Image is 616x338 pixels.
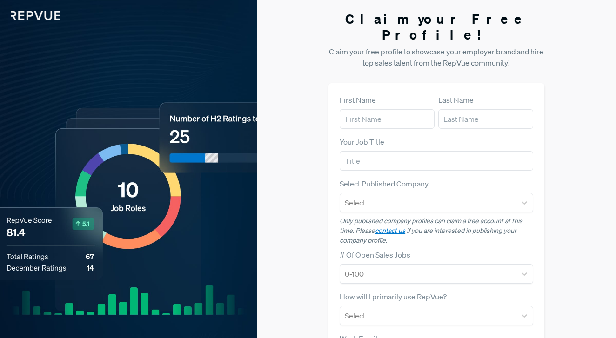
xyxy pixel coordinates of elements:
label: Last Name [438,94,474,106]
h3: Claim your Free Profile! [328,11,544,42]
a: contact us [375,226,405,235]
label: How will I primarily use RepVue? [340,291,447,302]
label: Your Job Title [340,136,384,147]
p: Only published company profiles can claim a free account at this time. Please if you are interest... [340,216,533,245]
input: Last Name [438,109,533,129]
p: Claim your free profile to showcase your employer brand and hire top sales talent from the RepVue... [328,46,544,68]
input: First Name [340,109,435,129]
input: Title [340,151,533,171]
label: First Name [340,94,376,106]
label: # Of Open Sales Jobs [340,249,410,260]
label: Select Published Company [340,178,429,189]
